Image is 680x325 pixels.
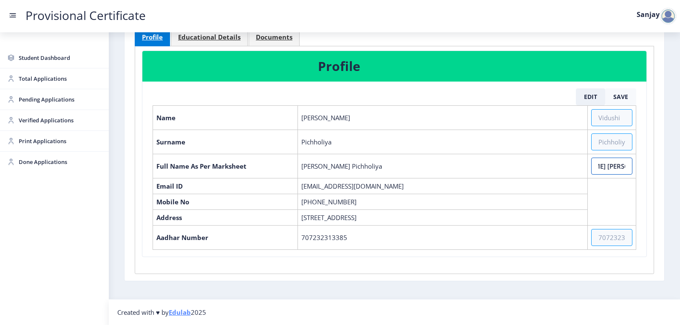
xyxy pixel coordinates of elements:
input: Pichholiya [591,133,632,150]
td: [EMAIL_ADDRESS][DOMAIN_NAME] [298,178,588,194]
th: Surname [153,130,298,154]
label: Sanjay [637,11,660,18]
span: Total Applications [19,73,102,84]
span: Pending Applications [19,94,102,105]
a: Provisional Certificate [17,11,154,20]
td: [PERSON_NAME] Pichholiya [298,154,588,178]
span: Documents [256,34,292,40]
th: Full Name As Per Marksheet [153,154,298,178]
td: [STREET_ADDRESS] [298,209,588,225]
button: Save [605,88,636,105]
th: Aadhar Number [153,225,298,249]
a: Edulab [169,308,191,317]
td: [PERSON_NAME] [298,105,588,130]
span: Created with ♥ by 2025 [117,308,206,317]
th: Address [153,209,298,225]
span: Done Applications [19,157,102,167]
input: 707232313385 [591,229,632,246]
th: Name [153,105,298,130]
td: [PHONE_NUMBER] [298,194,588,209]
span: Profile [142,34,163,40]
span: Student Dashboard [19,53,102,63]
input: Vidushi [591,109,632,126]
input: Vidushi Pichholiya [591,158,632,175]
th: Email ID [153,178,298,194]
td: Pichholiya [298,130,588,154]
th: Mobile No [153,194,298,209]
td: 707232313385 [298,225,588,249]
span: Verified Applications [19,115,102,125]
span: Educational Details [178,34,241,40]
button: Edit [576,88,605,105]
span: Print Applications [19,136,102,146]
h3: Profile [318,58,512,75]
